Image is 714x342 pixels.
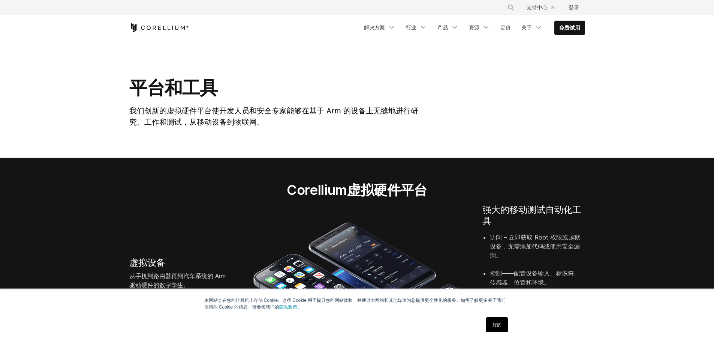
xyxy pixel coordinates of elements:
div: 导航菜单 [498,1,585,14]
font: 登录 [569,4,579,11]
font: 访问 – 立即获取 Root 权限或越狱设备，无需添加代码或使用安全漏洞。 [490,234,580,259]
a: 科雷利姆之家 [129,23,189,32]
font: 好的 [492,322,501,327]
font: 从手机到路由器再到汽车系统的 Arm 驱动硬件的数字孪生。 [129,272,226,289]
font: 虚拟设备 [129,257,165,268]
font: 控制——配置设备输入、标识符、传感器、位置和环境。 [490,270,580,286]
font: 产品 [437,24,448,30]
font: 平台和工具 [129,77,217,99]
font: 免费试用 [559,24,580,31]
font: 行业 [406,24,416,30]
font: 强大的移动测试自动化工具 [482,204,581,226]
font: 支持中心 [527,4,548,11]
font: Corellium虚拟硬件平台 [287,182,427,198]
font: 资源 [469,24,479,30]
font: 解决方案 [364,24,385,30]
a: 隐私政策。 [279,304,302,310]
button: 搜索 [504,1,518,14]
font: 定价 [500,24,511,30]
font: 关于 [521,24,532,30]
font: 我们创新的虚拟硬件平台使开发人员和安全专家能够在基于 Arm 的设备上无缝地进行研究、工作和测试，从移动设备到物联网。 [129,106,418,127]
font: 本网站会在您的计算机上存储 Cookie。这些 Cookie 用于提升您的网站体验，并通过本网站和其他媒体为您提供更个性化的服务。如需了解更多关于我们使用的 Cookie 的信息，请参阅我们的 [204,298,506,310]
div: 导航菜单 [359,21,585,35]
a: 好的 [486,317,508,332]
